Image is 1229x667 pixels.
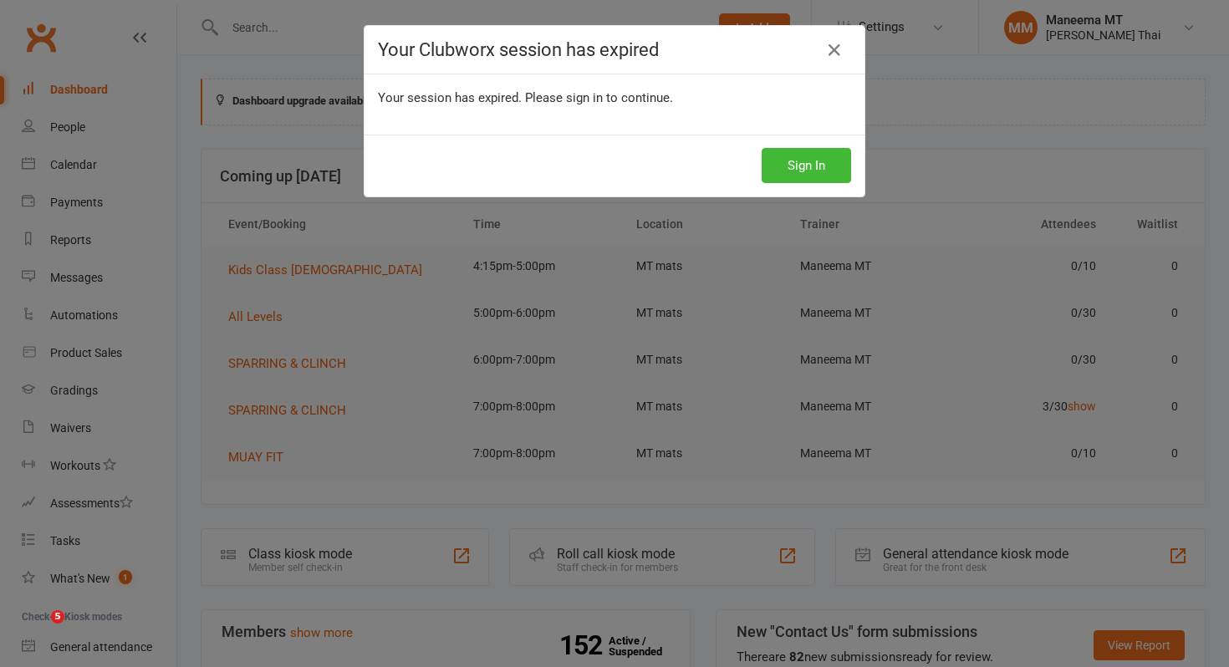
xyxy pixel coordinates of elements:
[17,610,57,650] iframe: Intercom live chat
[378,39,851,60] h4: Your Clubworx session has expired
[821,37,848,64] a: Close
[762,148,851,183] button: Sign In
[378,90,673,105] span: Your session has expired. Please sign in to continue.
[51,610,64,624] span: 5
